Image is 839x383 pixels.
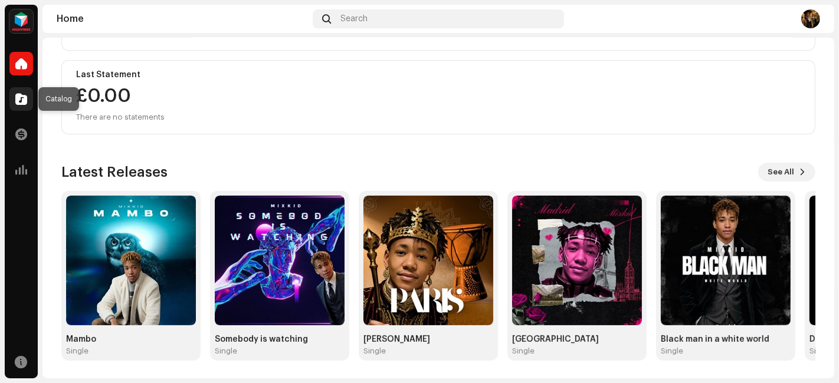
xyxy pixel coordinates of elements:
[215,346,237,356] div: Single
[363,346,386,356] div: Single
[363,335,493,344] div: [PERSON_NAME]
[512,346,535,356] div: Single
[809,346,832,356] div: Single
[76,110,165,124] div: There are no statements
[512,196,642,325] img: fcf08fee-dbbf-4834-a1f5-db9371ca51d3
[661,335,791,344] div: Black man in a white world
[61,163,168,181] h3: Latest Releases
[758,163,815,181] button: See All
[340,14,368,24] span: Search
[66,335,196,344] div: Mambo
[215,335,345,344] div: Somebody is watching
[363,196,493,325] img: e6b91dd4-eb5b-481c-ba23-c9eb215d1231
[512,335,642,344] div: [GEOGRAPHIC_DATA]
[768,160,794,184] span: See All
[801,9,820,28] img: 09e23baf-d59a-4b48-aff0-8b9e13aa486b
[66,196,196,325] img: 3e0a078f-701b-418f-acac-f9a3ca4e50a1
[661,346,683,356] div: Single
[76,70,801,80] div: Last Statement
[57,14,308,24] div: Home
[9,9,33,33] img: feab3aad-9b62-475c-8caf-26f15a9573ee
[66,346,89,356] div: Single
[61,60,815,134] re-o-card-value: Last Statement
[661,196,791,325] img: 572701a0-1264-42d7-8ae6-1395f5135634
[215,196,345,325] img: a87dd966-6b25-4c3e-8cac-ac1cb8737a5f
